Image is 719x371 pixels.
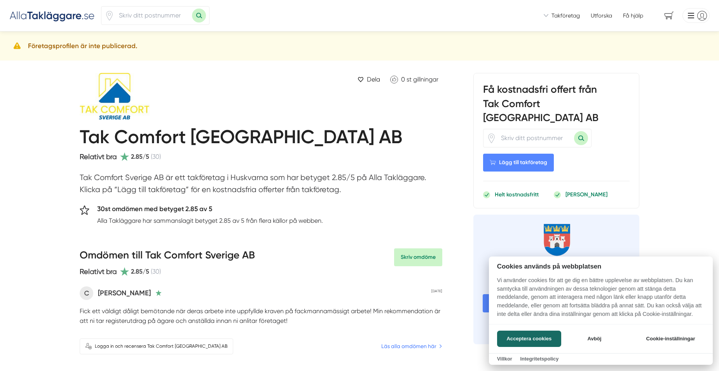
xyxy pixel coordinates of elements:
[497,356,512,362] a: Villkor
[637,331,705,347] button: Cookie-inställningar
[564,331,625,347] button: Avböj
[489,263,713,270] h2: Cookies används på webbplatsen
[489,276,713,324] p: Vi använder cookies för att ge dig en bättre upplevelse av webbplatsen. Du kan samtycka till anvä...
[497,331,561,347] button: Acceptera cookies
[520,356,558,362] a: Integritetspolicy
